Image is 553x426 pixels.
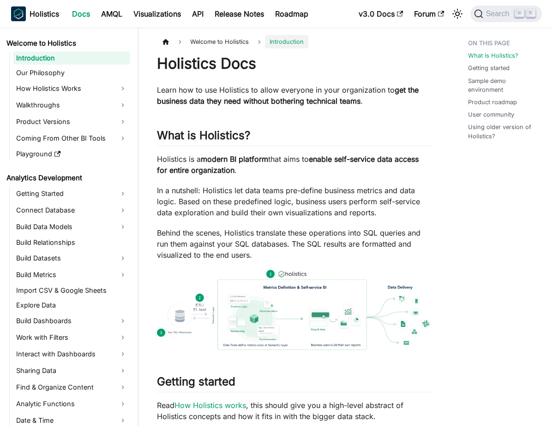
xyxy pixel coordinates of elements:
[128,6,186,21] a: Visualizations
[13,66,130,79] a: Our Philosophy
[13,148,130,160] a: Playground
[13,396,130,411] a: Analytic Functions
[13,347,130,361] a: Interact with Dashboards
[157,84,431,106] p: Learn how to use Holistics to allow everyone in your organization to .
[468,110,514,119] a: User community
[30,8,59,19] b: Holistics
[157,270,431,350] img: How Holistics fits in your Data Stack
[157,375,431,392] h2: Getting started
[186,6,209,21] a: API
[13,131,130,146] a: Coming From Other BI Tools
[13,236,130,249] a: Build Relationships
[13,52,130,65] a: Introduction
[13,114,130,129] a: Product Versions
[468,64,510,72] a: Getting started
[66,6,96,21] a: Docs
[209,6,270,21] a: Release Notes
[13,251,130,266] a: Build Datasets
[468,77,539,94] a: Sample demo environment
[157,129,431,146] h2: What is Holistics?
[157,154,431,176] p: Holistics is a that aims to .
[515,9,524,18] kbd: ⌘
[201,154,268,164] strong: modern BI platform
[409,6,450,21] a: Forum
[11,6,59,21] a: HolisticsHolistics
[13,203,130,218] a: Connect Database
[96,6,128,21] a: AMQL
[157,35,174,48] a: Home page
[13,299,130,312] a: Explore Data
[13,330,130,345] a: Work with Filters
[13,186,130,201] a: Getting Started
[468,123,539,140] a: Using older version of Holistics?
[483,10,515,18] span: Search
[4,172,130,184] a: Analytics Development
[470,6,542,22] button: Search (Command+K)
[526,9,535,18] kbd: K
[4,37,130,50] a: Welcome to Holistics
[13,284,130,297] a: Import CSV & Google Sheets
[468,98,517,106] a: Product roadmap
[11,6,26,21] img: Holistics
[13,314,130,328] a: Build Dashboards
[157,35,431,48] nav: Breadcrumbs
[157,227,431,260] p: Behind the scenes, Holistics translate these operations into SQL queries and run them against you...
[13,267,130,282] a: Build Metrics
[270,6,314,21] a: Roadmap
[157,400,431,422] p: Read , this should give you a high-level abstract of Holistics concepts and how it fits in with t...
[174,401,246,410] a: How Holistics works
[13,219,130,234] a: Build Data Models
[186,35,253,48] span: Welcome to Holistics
[13,380,130,395] a: Find & Organize Content
[468,51,518,60] a: What is Holistics?
[13,81,130,96] a: How Holistics Works
[157,185,431,218] p: In a nutshell: Holistics let data teams pre-define business metrics and data logic. Based on thes...
[157,54,431,73] h1: Holistics Docs
[353,6,409,21] a: v3.0 Docs
[13,363,130,378] a: Sharing Data
[13,98,130,112] a: Walkthroughs
[450,6,465,21] button: Switch between dark and light mode (currently light mode)
[265,35,308,48] span: Introduction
